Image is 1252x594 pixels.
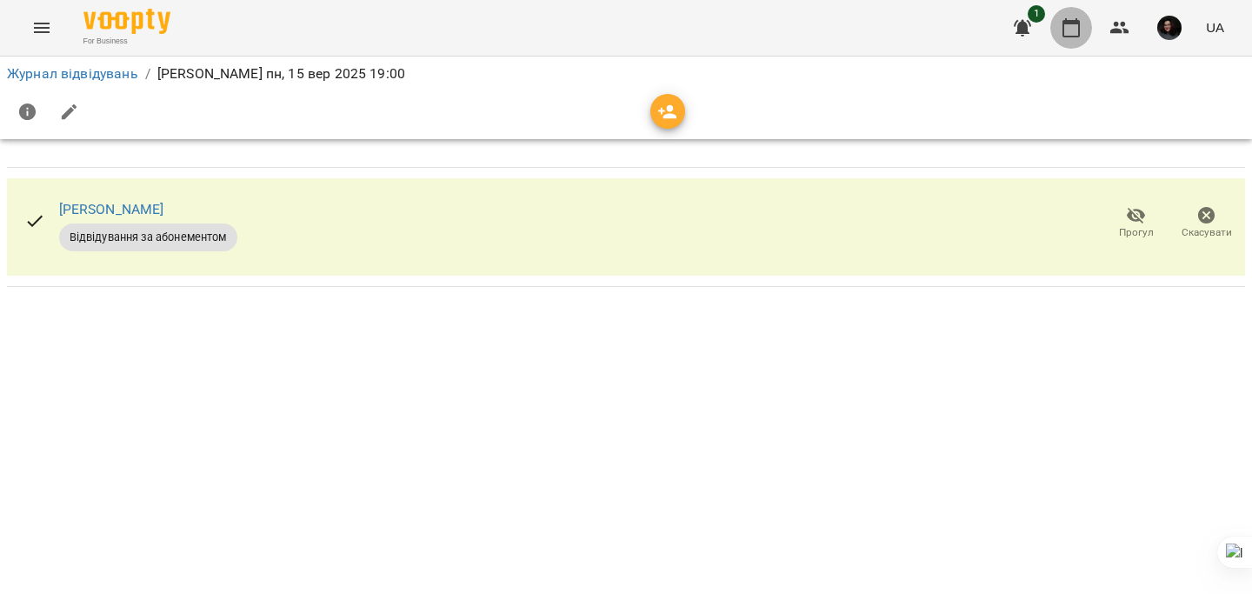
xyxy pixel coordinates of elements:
span: UA [1206,18,1224,37]
li: / [145,63,150,84]
nav: breadcrumb [7,63,1245,84]
span: Відвідування за абонементом [59,230,237,245]
button: Menu [21,7,63,49]
a: Журнал відвідувань [7,65,138,82]
button: UA [1199,11,1231,43]
a: [PERSON_NAME] [59,201,164,217]
span: 1 [1028,5,1045,23]
button: Скасувати [1171,199,1242,248]
span: Скасувати [1182,225,1232,240]
span: For Business [83,36,170,47]
button: Прогул [1101,199,1171,248]
img: Voopty Logo [83,9,170,34]
img: 3b3145ad26fe4813cc7227c6ce1adc1c.jpg [1157,16,1182,40]
p: [PERSON_NAME] пн, 15 вер 2025 19:00 [157,63,405,84]
span: Прогул [1119,225,1154,240]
